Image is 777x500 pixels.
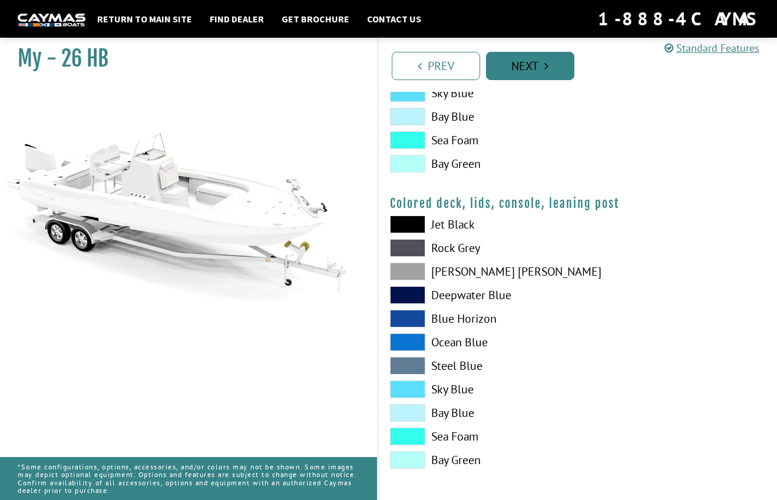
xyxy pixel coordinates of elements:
[390,108,566,125] label: Bay Blue
[390,131,566,149] label: Sea Foam
[664,41,759,55] a: Standard Features
[598,6,759,32] div: 1-888-4CAYMAS
[390,333,566,351] label: Ocean Blue
[276,11,355,27] a: Get Brochure
[392,52,480,80] a: Prev
[390,196,766,211] h4: Colored deck, lids, console, leaning post
[390,428,566,445] label: Sea Foam
[390,310,566,327] label: Blue Horizon
[390,155,566,173] label: Bay Green
[390,216,566,233] label: Jet Black
[390,84,566,102] label: Sky Blue
[361,11,427,27] a: Contact Us
[390,380,566,398] label: Sky Blue
[390,357,566,375] label: Steel Blue
[390,263,566,280] label: [PERSON_NAME] [PERSON_NAME]
[18,45,348,72] h1: My - 26 HB
[390,404,566,422] label: Bay Blue
[390,286,566,304] label: Deepwater Blue
[390,239,566,257] label: Rock Grey
[18,14,85,26] img: white-logo-c9c8dbefe5ff5ceceb0f0178aa75bf4bb51f6bca0971e226c86eb53dfe498488.png
[486,52,574,80] a: Next
[18,457,359,500] p: *Some configurations, options, accessories, and/or colors may not be shown. Some images may depic...
[390,451,566,469] label: Bay Green
[91,11,198,27] a: Return to main site
[204,11,270,27] a: Find Dealer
